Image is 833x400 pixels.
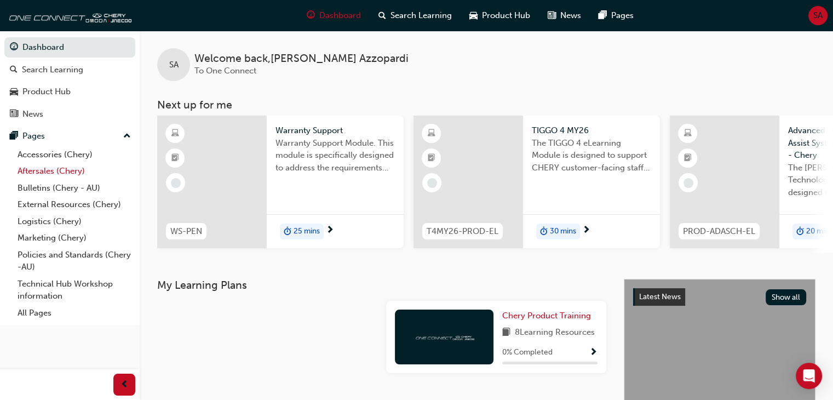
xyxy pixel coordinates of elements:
span: Show Progress [589,348,598,358]
span: learningRecordVerb_NONE-icon [683,178,693,188]
span: guage-icon [307,9,315,22]
span: news-icon [548,9,556,22]
span: booktick-icon [428,151,435,165]
span: Search Learning [390,9,452,22]
a: Marketing (Chery) [13,230,135,247]
a: Chery Product Training [502,310,595,322]
span: Product Hub [482,9,530,22]
span: book-icon [502,326,510,340]
div: Pages [22,130,45,142]
span: PROD-ADASCH-EL [683,225,755,238]
span: next-icon [326,226,334,236]
span: pages-icon [599,9,607,22]
button: DashboardSearch LearningProduct HubNews [4,35,135,126]
h3: Next up for me [140,99,833,111]
a: Product Hub [4,82,135,102]
span: learningRecordVerb_NONE-icon [171,178,181,188]
a: WS-PENWarranty SupportWarranty Support Module. This module is specifically designed to address th... [157,116,404,248]
button: SA [808,6,828,25]
a: Accessories (Chery) [13,146,135,163]
span: guage-icon [10,43,18,53]
span: The TIGGO 4 eLearning Module is designed to support CHERY customer-facing staff with the product ... [532,137,651,174]
a: Latest NewsShow all [633,288,806,306]
span: 20 mins [806,225,832,238]
a: Technical Hub Workshop information [13,276,135,305]
span: duration-icon [540,225,548,239]
button: Pages [4,126,135,146]
span: search-icon [378,9,386,22]
div: News [22,108,43,121]
span: TIGGO 4 MY26 [532,124,651,137]
button: Show all [766,289,807,305]
span: Latest News [639,292,681,301]
span: car-icon [10,87,18,97]
a: T4MY26-PROD-ELTIGGO 4 MY26The TIGGO 4 eLearning Module is designed to support CHERY customer-faci... [413,116,660,248]
span: prev-icon [120,378,129,392]
span: duration-icon [796,225,804,239]
span: SA [813,9,823,22]
span: booktick-icon [684,151,692,165]
span: T4MY26-PROD-EL [427,225,498,238]
span: Chery Product Training [502,311,591,321]
span: learningResourceType_ELEARNING-icon [428,127,435,141]
a: Policies and Standards (Chery -AU) [13,247,135,276]
a: Dashboard [4,37,135,58]
a: search-iconSearch Learning [370,4,461,27]
a: All Pages [13,305,135,322]
button: Show Progress [589,346,598,359]
span: SA [169,59,179,71]
span: News [560,9,581,22]
span: 25 mins [294,225,320,238]
span: Warranty Support [275,124,395,137]
span: duration-icon [284,225,291,239]
a: pages-iconPages [590,4,642,27]
span: Warranty Support Module. This module is specifically designed to address the requirements and pro... [275,137,395,174]
span: 0 % Completed [502,346,553,359]
div: Open Intercom Messenger [796,363,822,389]
a: news-iconNews [539,4,590,27]
a: Aftersales (Chery) [13,163,135,180]
span: search-icon [10,65,18,75]
img: oneconnect [5,4,131,26]
span: next-icon [582,226,590,236]
span: up-icon [123,129,131,144]
div: Search Learning [22,64,83,76]
span: learningResourceType_ELEARNING-icon [684,127,692,141]
span: learningResourceType_ELEARNING-icon [171,127,179,141]
span: WS-PEN [170,225,202,238]
a: guage-iconDashboard [298,4,370,27]
span: car-icon [469,9,478,22]
a: Logistics (Chery) [13,213,135,230]
span: 8 Learning Resources [515,326,595,340]
img: oneconnect [414,332,474,342]
span: Welcome back , [PERSON_NAME] Azzopardi [194,53,409,65]
span: booktick-icon [171,151,179,165]
span: Pages [611,9,634,22]
span: learningRecordVerb_NONE-icon [427,178,437,188]
span: pages-icon [10,132,18,141]
a: car-iconProduct Hub [461,4,539,27]
span: Dashboard [319,9,361,22]
h3: My Learning Plans [157,279,606,292]
div: Product Hub [22,85,71,98]
a: External Resources (Chery) [13,196,135,213]
span: 30 mins [550,225,576,238]
a: Bulletins (Chery - AU) [13,180,135,197]
span: To One Connect [194,66,256,76]
span: news-icon [10,110,18,119]
a: Search Learning [4,60,135,80]
a: News [4,104,135,124]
